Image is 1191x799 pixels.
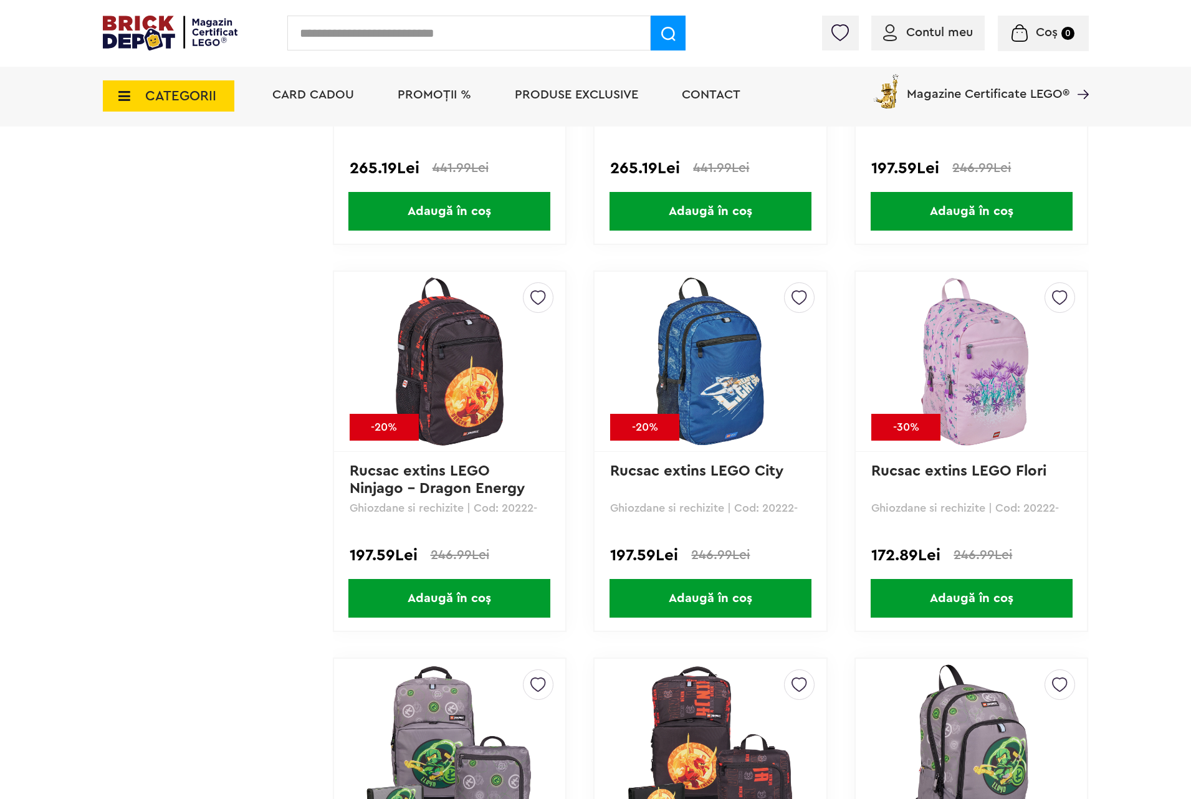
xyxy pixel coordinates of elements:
[871,464,1046,479] a: Rucsac extins LEGO Flori
[907,72,1069,100] span: Magazine Certificate LEGO®
[610,161,680,176] span: 265.19Lei
[350,414,419,441] div: -20%
[1061,27,1074,40] small: 0
[954,548,1012,562] span: 246.99Lei
[515,89,638,101] a: Produse exclusive
[871,161,939,176] span: 197.59Lei
[350,161,419,176] span: 265.19Lei
[350,502,550,514] p: Ghiozdane si rechizite | Cod: 20222-2502
[871,548,940,563] span: 172.89Lei
[856,192,1087,231] a: Adaugă în coș
[431,548,489,562] span: 246.99Lei
[871,579,1073,618] span: Adaugă în coș
[1036,26,1058,39] span: Coș
[334,192,565,231] a: Adaugă în coș
[856,579,1087,618] a: Adaugă în coș
[362,274,537,449] img: Rucsac extins LEGO Ninjago - Dragon Energy
[398,89,471,101] a: PROMOȚII %
[693,161,749,175] span: 441.99Lei
[871,192,1073,231] span: Adaugă în coș
[348,192,550,231] span: Adaugă în coș
[145,89,216,103] span: CATEGORII
[610,579,811,618] span: Adaugă în coș
[334,579,565,618] a: Adaugă în coș
[595,192,826,231] a: Adaugă în coș
[871,502,1071,514] p: Ghiozdane si rechizite | Cod: 20222-2506
[883,26,973,39] a: Contul meu
[623,274,798,449] img: Rucsac extins LEGO City
[350,548,418,563] span: 197.59Lei
[610,414,679,441] div: -20%
[272,89,354,101] a: Card Cadou
[595,579,826,618] a: Adaugă în coș
[610,548,678,563] span: 197.59Lei
[682,89,740,101] a: Contact
[433,161,489,175] span: 441.99Lei
[906,26,973,39] span: Contul meu
[884,274,1059,449] img: Rucsac extins LEGO Flori
[1069,72,1089,84] a: Magazine Certificate LEGO®
[348,579,550,618] span: Adaugă în coș
[610,192,811,231] span: Adaugă în coș
[610,464,783,479] a: Rucsac extins LEGO City
[350,464,525,496] a: Rucsac extins LEGO Ninjago - Dragon Energy
[952,161,1011,175] span: 246.99Lei
[871,414,940,441] div: -30%
[691,548,750,562] span: 246.99Lei
[610,502,810,514] p: Ghiozdane si rechizite | Cod: 20222-2505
